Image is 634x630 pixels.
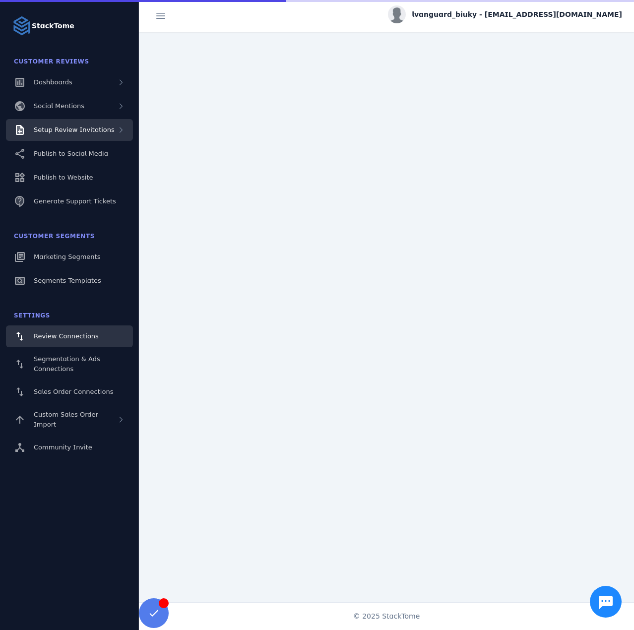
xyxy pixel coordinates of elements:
span: Social Mentions [34,102,84,110]
span: Segments Templates [34,277,101,284]
a: Review Connections [6,325,133,347]
a: Segmentation & Ads Connections [6,349,133,379]
a: Generate Support Tickets [6,190,133,212]
span: Settings [14,312,50,319]
span: Dashboards [34,78,72,86]
a: Publish to Social Media [6,143,133,165]
img: Logo image [12,16,32,36]
a: Sales Order Connections [6,381,133,403]
span: Customer Segments [14,233,95,240]
span: Community Invite [34,443,92,451]
span: Publish to Website [34,174,93,181]
button: lvanguard_biuky - [EMAIL_ADDRESS][DOMAIN_NAME] [388,5,622,23]
span: Customer Reviews [14,58,89,65]
a: Community Invite [6,437,133,458]
img: profile.jpg [388,5,406,23]
span: © 2025 StackTome [353,611,420,622]
strong: StackTome [32,21,74,31]
span: Generate Support Tickets [34,197,116,205]
span: Setup Review Invitations [34,126,115,133]
span: Segmentation & Ads Connections [34,355,100,373]
a: Marketing Segments [6,246,133,268]
span: Review Connections [34,332,99,340]
a: Publish to Website [6,167,133,189]
span: Publish to Social Media [34,150,108,157]
span: Custom Sales Order Import [34,411,98,428]
span: Sales Order Connections [34,388,113,395]
span: lvanguard_biuky - [EMAIL_ADDRESS][DOMAIN_NAME] [412,9,622,20]
span: Marketing Segments [34,253,100,260]
a: Segments Templates [6,270,133,292]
